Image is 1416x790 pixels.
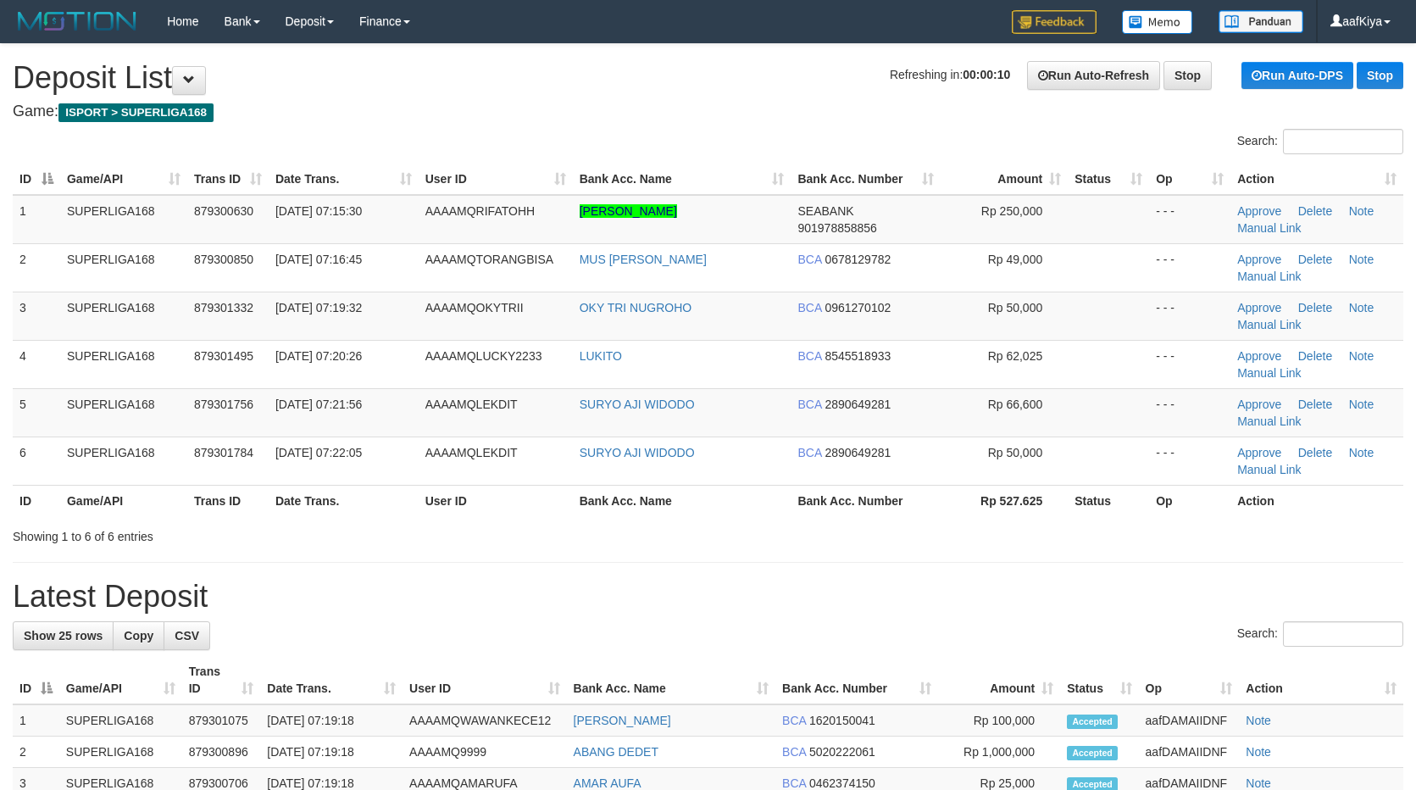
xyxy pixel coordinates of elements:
span: AAAAMQLEKDIT [425,398,518,411]
a: Manual Link [1237,270,1302,283]
span: BCA [797,446,821,459]
a: Manual Link [1237,221,1302,235]
th: Status: activate to sort column ascending [1060,656,1138,704]
span: 879301784 [194,446,253,459]
span: AAAAMQLEKDIT [425,446,518,459]
td: SUPERLIGA168 [60,195,187,244]
h1: Deposit List [13,61,1403,95]
span: Refreshing in: [890,68,1010,81]
th: ID [13,485,60,516]
th: Date Trans.: activate to sort column ascending [260,656,403,704]
th: Bank Acc. Number: activate to sort column ascending [775,656,938,704]
td: - - - [1149,437,1230,485]
span: 879300630 [194,204,253,218]
h4: Game: [13,103,1403,120]
span: BCA [797,253,821,266]
td: 1 [13,704,59,737]
span: [DATE] 07:20:26 [275,349,362,363]
span: SEABANK [797,204,853,218]
span: BCA [782,776,806,790]
label: Search: [1237,129,1403,154]
img: Feedback.jpg [1012,10,1097,34]
a: SURYO AJI WIDODO [580,398,695,411]
span: [DATE] 07:19:32 [275,301,362,314]
h1: Latest Deposit [13,580,1403,614]
a: Show 25 rows [13,621,114,650]
td: 5 [13,388,60,437]
a: Note [1349,398,1374,411]
td: - - - [1149,340,1230,388]
a: Delete [1298,253,1332,266]
a: Approve [1237,446,1281,459]
td: 879300896 [182,737,261,768]
span: Rp 49,000 [988,253,1043,266]
a: MUS [PERSON_NAME] [580,253,707,266]
th: Status [1068,485,1149,516]
span: Copy 1620150041 to clipboard [809,714,875,727]
a: Stop [1357,62,1403,89]
span: Copy 5020222061 to clipboard [809,745,875,759]
input: Search: [1283,129,1403,154]
span: Rp 50,000 [988,446,1043,459]
a: Note [1349,446,1374,459]
label: Search: [1237,621,1403,647]
th: Rp 527.625 [941,485,1068,516]
a: AMAR AUFA [574,776,641,790]
a: Stop [1163,61,1212,90]
a: OKY TRI NUGROHO [580,301,692,314]
td: 1 [13,195,60,244]
input: Search: [1283,621,1403,647]
span: Accepted [1067,746,1118,760]
td: 2 [13,737,59,768]
td: 6 [13,437,60,485]
th: Bank Acc. Name [573,485,791,516]
td: 3 [13,292,60,340]
td: [DATE] 07:19:18 [260,704,403,737]
img: Button%20Memo.svg [1122,10,1193,34]
a: Note [1349,349,1374,363]
a: Delete [1298,301,1332,314]
a: Approve [1237,253,1281,266]
a: Manual Link [1237,366,1302,380]
span: Accepted [1067,715,1118,729]
td: AAAAMQ9999 [403,737,567,768]
th: ID: activate to sort column descending [13,164,60,195]
a: ABANG DEDET [574,745,658,759]
th: Bank Acc. Name: activate to sort column ascending [573,164,791,195]
a: Run Auto-DPS [1241,62,1353,89]
span: 879301332 [194,301,253,314]
a: [PERSON_NAME] [580,204,677,218]
a: Approve [1237,398,1281,411]
th: Trans ID: activate to sort column ascending [182,656,261,704]
a: Run Auto-Refresh [1027,61,1160,90]
span: AAAAMQLUCKY2233 [425,349,542,363]
td: SUPERLIGA168 [60,388,187,437]
td: SUPERLIGA168 [60,243,187,292]
span: Copy [124,629,153,643]
a: Approve [1237,204,1281,218]
div: Showing 1 to 6 of 6 entries [13,521,577,545]
th: Action: activate to sort column ascending [1239,656,1403,704]
td: SUPERLIGA168 [59,704,182,737]
span: [DATE] 07:16:45 [275,253,362,266]
span: Rp 50,000 [988,301,1043,314]
span: Copy 0678129782 to clipboard [825,253,891,266]
th: Op [1149,485,1230,516]
th: Game/API: activate to sort column ascending [60,164,187,195]
span: 879301756 [194,398,253,411]
a: LUKITO [580,349,622,363]
th: ID: activate to sort column descending [13,656,59,704]
th: Trans ID: activate to sort column ascending [187,164,269,195]
span: Rp 66,600 [988,398,1043,411]
span: AAAAMQOKYTRII [425,301,524,314]
a: Approve [1237,301,1281,314]
span: Copy 8545518933 to clipboard [825,349,891,363]
th: Game/API [60,485,187,516]
a: Note [1349,301,1374,314]
a: Delete [1298,446,1332,459]
a: [PERSON_NAME] [574,714,671,727]
td: 879301075 [182,704,261,737]
td: SUPERLIGA168 [59,737,182,768]
span: ISPORT > SUPERLIGA168 [58,103,214,122]
a: Note [1246,745,1271,759]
